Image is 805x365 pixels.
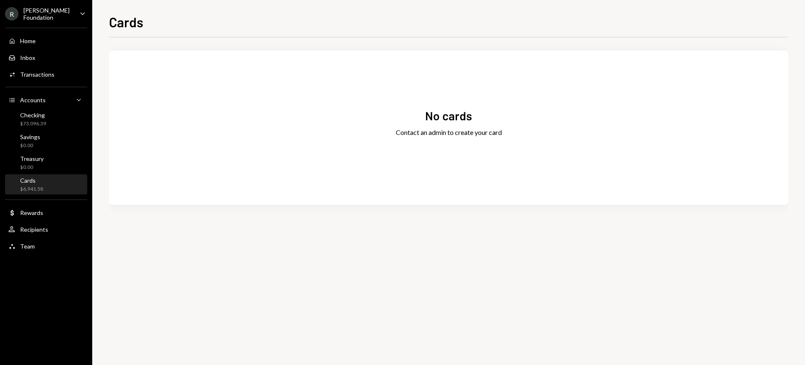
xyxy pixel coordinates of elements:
div: Checking [20,111,46,119]
div: $73,096.39 [20,120,46,127]
div: Rewards [20,209,43,216]
div: Contact an admin to create your card [396,127,502,137]
a: Home [5,33,87,48]
a: Inbox [5,50,87,65]
div: $0.00 [20,164,44,171]
a: Treasury$0.00 [5,153,87,173]
div: Team [20,243,35,250]
div: $0.00 [20,142,40,149]
a: Savings$0.00 [5,131,87,151]
div: Treasury [20,155,44,162]
a: Accounts [5,92,87,107]
div: Recipients [20,226,48,233]
a: Cards$6,941.58 [5,174,87,194]
div: Inbox [20,54,35,61]
div: Savings [20,133,40,140]
div: R [5,7,18,21]
a: Checking$73,096.39 [5,109,87,129]
div: $6,941.58 [20,186,43,193]
div: Cards [20,177,43,184]
div: Home [20,37,36,44]
a: Rewards [5,205,87,220]
a: Recipients [5,222,87,237]
div: Accounts [20,96,46,104]
div: No cards [425,108,472,124]
h1: Cards [109,13,143,30]
a: Team [5,238,87,254]
div: [PERSON_NAME] Foundation [23,7,73,21]
div: Transactions [20,71,55,78]
a: Transactions [5,67,87,82]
